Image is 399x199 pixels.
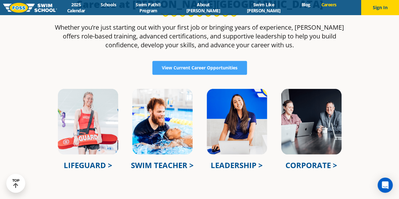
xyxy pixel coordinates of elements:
[57,2,95,14] a: 2025 Calendar
[296,2,316,8] a: Blog
[122,2,175,14] a: Swim Path® Program
[316,2,342,8] a: Careers
[131,160,194,170] a: SWIM TEACHER >
[175,2,232,14] a: About [PERSON_NAME]
[51,23,349,50] p: Whether you’re just starting out with your first job or bringing years of experience, [PERSON_NAM...
[152,61,247,75] a: View Current Career Opportunities
[95,2,122,8] a: Schools
[12,179,20,188] div: TOP
[285,160,337,170] a: CORPORATE >
[211,160,263,170] a: LEADERSHIP >
[162,66,238,70] span: View Current Career Opportunities
[64,160,112,170] a: LIFEGUARD >
[378,178,393,193] div: Open Intercom Messenger
[232,2,296,14] a: Swim Like [PERSON_NAME]
[3,3,57,13] img: FOSS Swim School Logo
